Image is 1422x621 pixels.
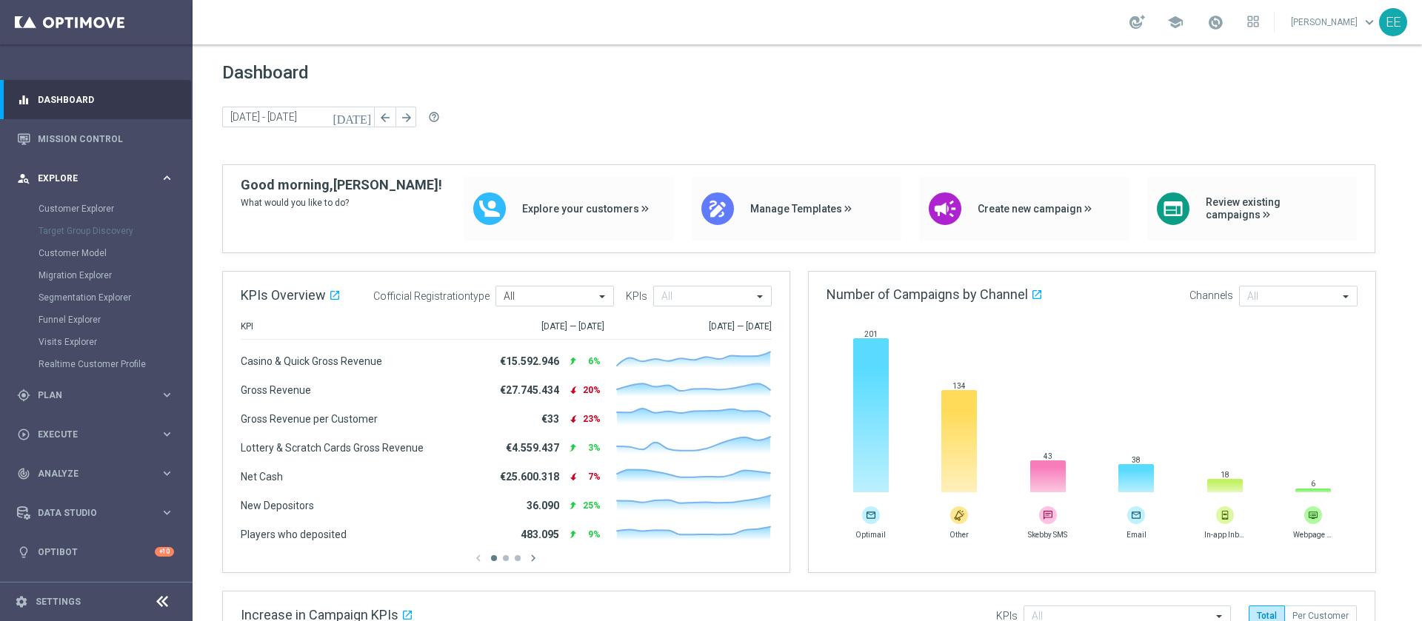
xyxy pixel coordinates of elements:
[39,314,154,326] a: Funnel Explorer
[17,172,30,185] i: person_search
[39,269,154,281] a: Migration Explorer
[39,198,191,220] div: Customer Explorer
[17,389,30,402] i: gps_fixed
[17,467,160,480] div: Analyze
[16,94,175,106] button: equalizer Dashboard
[39,286,191,309] div: Segmentation Explorer
[17,389,160,402] div: Plan
[38,532,155,571] a: Optibot
[39,336,154,348] a: Visits Explorer
[16,172,175,184] button: person_search Explore keyboard_arrow_right
[17,506,160,520] div: Data Studio
[1361,14,1378,30] span: keyboard_arrow_down
[39,242,191,264] div: Customer Model
[39,358,154,370] a: Realtime Customer Profile
[38,508,160,517] span: Data Studio
[17,428,160,441] div: Execute
[17,93,30,107] i: equalizer
[39,331,191,353] div: Visits Explorer
[16,133,175,145] button: Mission Control
[38,469,160,478] span: Analyze
[39,309,191,331] div: Funnel Explorer
[36,597,81,606] a: Settings
[39,292,154,303] a: Segmentation Explorer
[17,80,174,119] div: Dashboard
[160,466,174,480] i: keyboard_arrow_right
[160,506,174,520] i: keyboard_arrow_right
[160,171,174,185] i: keyboard_arrow_right
[160,388,174,402] i: keyboard_arrow_right
[39,353,191,375] div: Realtime Customer Profile
[38,119,174,158] a: Mission Control
[17,172,160,185] div: Explore
[39,220,191,242] div: Target Group Discovery
[16,389,175,401] button: gps_fixed Plan keyboard_arrow_right
[15,595,28,608] i: settings
[17,467,30,480] i: track_changes
[16,507,175,519] button: Data Studio keyboard_arrow_right
[155,547,174,557] div: +10
[1379,8,1407,36] div: EE
[16,546,175,558] button: lightbulb Optibot +10
[16,429,175,440] button: play_circle_outline Execute keyboard_arrow_right
[16,468,175,480] button: track_changes Analyze keyboard_arrow_right
[160,427,174,441] i: keyboard_arrow_right
[17,532,174,571] div: Optibot
[39,264,191,286] div: Migration Explorer
[17,546,30,559] i: lightbulb
[1167,14,1184,30] span: school
[39,247,154,259] a: Customer Model
[38,391,160,400] span: Plan
[38,80,174,119] a: Dashboard
[38,174,160,183] span: Explore
[17,428,30,441] i: play_circle_outline
[39,203,154,215] a: Customer Explorer
[38,430,160,439] span: Execute
[17,119,174,158] div: Mission Control
[1289,11,1379,33] a: [PERSON_NAME]keyboard_arrow_down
